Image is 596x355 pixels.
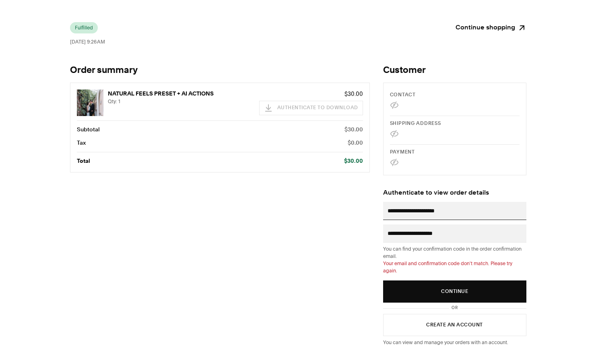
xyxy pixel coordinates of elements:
[77,139,86,147] p: Tax
[383,246,522,259] span: You can find your confirmation code in the order confirmation email.
[456,22,526,33] a: Continue shopping
[383,65,526,76] h2: Customer
[383,190,489,196] span: Authenticate to view order details
[77,89,103,116] img: NATURAL FEELS PRESET + AI ACTIONS
[108,89,255,98] p: NATURAL FEELS PRESET + AI ACTIONS
[259,89,363,98] p: $30.00
[259,101,363,115] button: Authenticate to download
[344,157,363,166] p: $30.00
[75,25,93,31] span: Fulfilled
[70,65,370,76] h1: Order summary
[77,125,100,134] p: Subtotal
[77,157,90,166] p: Total
[390,121,441,126] span: Shipping address
[388,229,522,238] input: Confirmation Code
[390,93,416,98] span: Contact
[70,39,105,45] span: [DATE] 9:26 AM
[383,314,526,336] button: Create an account
[348,139,363,147] p: $0.00
[383,339,508,345] span: You can view and manage your orders with an account.
[383,280,526,303] button: Continue
[390,150,415,155] span: Payment
[388,206,522,215] input: Email
[452,305,458,311] label: or
[344,125,363,134] p: $30.00
[108,98,120,104] span: Qty: 1
[383,260,512,274] span: Your email and confirmation code don't match. Please try again.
